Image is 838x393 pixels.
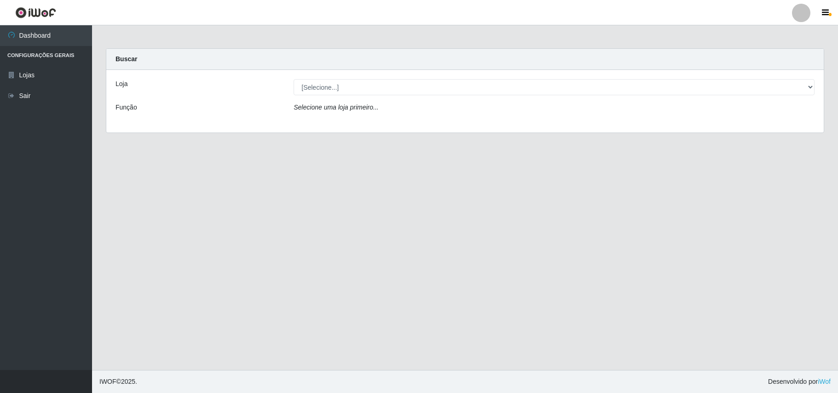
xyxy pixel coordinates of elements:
span: IWOF [99,378,116,385]
span: Desenvolvido por [768,377,831,387]
span: © 2025 . [99,377,137,387]
a: iWof [818,378,831,385]
img: CoreUI Logo [15,7,56,18]
label: Função [116,103,137,112]
label: Loja [116,79,127,89]
strong: Buscar [116,55,137,63]
i: Selecione uma loja primeiro... [294,104,378,111]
